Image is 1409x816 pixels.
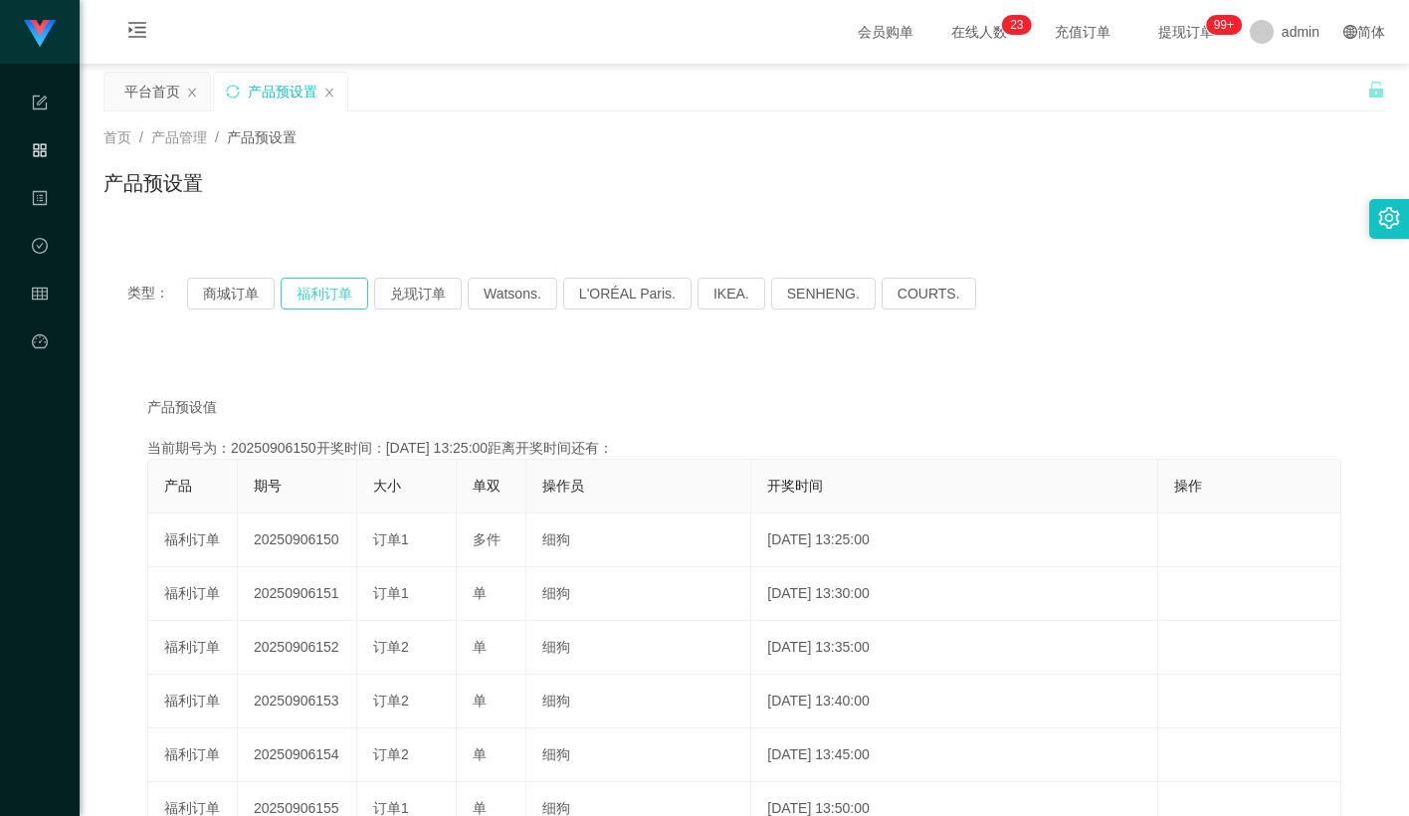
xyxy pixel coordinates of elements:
span: 单 [473,693,487,709]
i: 图标: form [32,86,48,125]
i: 图标: close [186,87,198,99]
button: L'ORÉAL Paris. [563,278,692,309]
span: 产品预设值 [147,397,217,418]
span: / [215,129,219,145]
i: 图标: check-circle-o [32,229,48,269]
a: 图标: dashboard平台首页 [32,322,48,523]
i: 图标: appstore-o [32,133,48,173]
span: 订单2 [373,693,409,709]
i: 图标: menu-unfold [103,1,171,65]
td: 福利订单 [148,567,238,621]
span: 产品 [164,478,192,494]
td: 细狗 [526,513,751,567]
span: 单 [473,639,487,655]
span: 数据中心 [32,239,48,416]
span: 类型： [127,278,187,309]
span: 提现订单 [1148,25,1224,39]
span: 订单1 [373,531,409,547]
td: 福利订单 [148,513,238,567]
td: [DATE] 13:30:00 [751,567,1158,621]
td: [DATE] 13:25:00 [751,513,1158,567]
button: IKEA. [698,278,765,309]
div: 产品预设置 [248,73,317,110]
i: 图标: close [323,87,335,99]
td: 20250906150 [238,513,357,567]
span: 系统配置 [32,96,48,273]
td: [DATE] 13:40:00 [751,675,1158,728]
span: 会员管理 [32,287,48,464]
span: 订单1 [373,800,409,816]
button: 福利订单 [281,278,368,309]
sup: 23 [1002,15,1031,35]
sup: 1089 [1206,15,1242,35]
span: 充值订单 [1045,25,1120,39]
span: 订单2 [373,746,409,762]
span: 在线人数 [941,25,1017,39]
span: 单 [473,800,487,816]
span: 操作员 [542,478,584,494]
img: logo.9652507e.png [24,20,56,48]
p: 3 [1017,15,1024,35]
i: 图标: unlock [1367,81,1385,99]
button: Watsons. [468,278,557,309]
td: 20250906154 [238,728,357,782]
span: 操作 [1174,478,1202,494]
span: 期号 [254,478,282,494]
span: 单 [473,746,487,762]
span: 开奖时间 [767,478,823,494]
i: 图标: global [1343,25,1357,39]
td: 细狗 [526,567,751,621]
span: 单 [473,585,487,601]
span: 产品管理 [151,129,207,145]
span: / [139,129,143,145]
i: 图标: table [32,277,48,316]
i: 图标: profile [32,181,48,221]
span: 单双 [473,478,501,494]
td: 20250906151 [238,567,357,621]
td: 细狗 [526,675,751,728]
button: 兑现订单 [374,278,462,309]
td: 福利订单 [148,675,238,728]
i: 图标: sync [226,85,240,99]
td: [DATE] 13:35:00 [751,621,1158,675]
span: 产品管理 [32,143,48,320]
p: 2 [1010,15,1017,35]
span: 订单1 [373,585,409,601]
span: 大小 [373,478,401,494]
button: 商城订单 [187,278,275,309]
td: [DATE] 13:45:00 [751,728,1158,782]
span: 产品预设置 [227,129,297,145]
div: 当前期号为：20250906150开奖时间：[DATE] 13:25:00距离开奖时间还有： [147,438,1341,459]
td: 细狗 [526,728,751,782]
span: 首页 [103,129,131,145]
button: SENHENG. [771,278,876,309]
h1: 产品预设置 [103,168,203,198]
td: 20250906153 [238,675,357,728]
span: 多件 [473,531,501,547]
td: 20250906152 [238,621,357,675]
button: COURTS. [882,278,976,309]
span: 订单2 [373,639,409,655]
span: 内容中心 [32,191,48,368]
i: 图标: setting [1378,207,1400,229]
td: 福利订单 [148,621,238,675]
div: 平台首页 [124,73,180,110]
td: 细狗 [526,621,751,675]
td: 福利订单 [148,728,238,782]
